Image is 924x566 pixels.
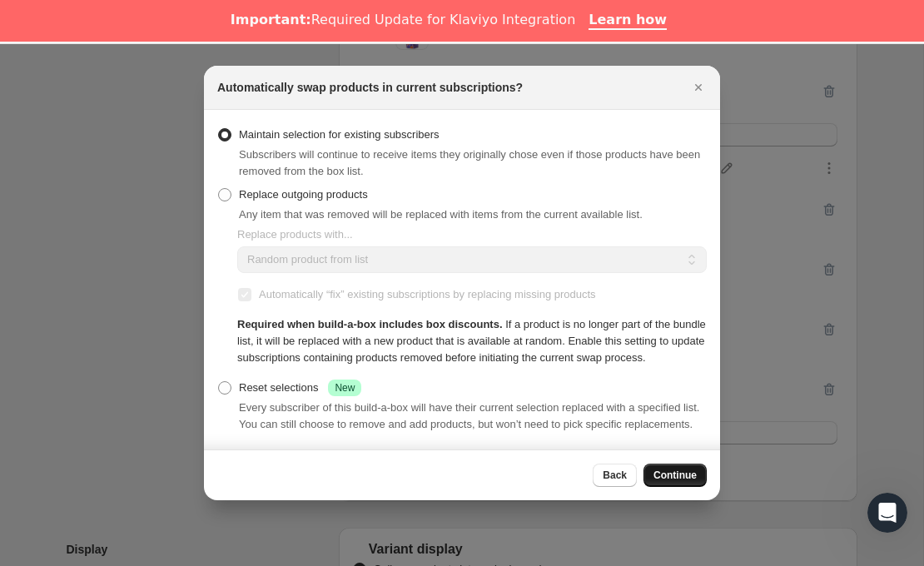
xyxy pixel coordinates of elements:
[239,380,361,396] div: Reset selections
[643,464,707,487] button: Continue
[589,12,667,30] a: Learn how
[239,188,368,201] span: Replace outgoing products
[237,228,353,241] span: Replace products with...
[687,76,710,99] button: Cerrar
[867,493,907,533] iframe: Intercom live chat
[593,464,637,487] button: Back
[653,469,697,482] span: Continue
[239,148,700,177] span: Subscribers will continue to receive items they originally chose even if those products have been...
[217,79,523,96] h2: Automatically swap products in current subscriptions?
[239,401,699,430] span: Every subscriber of this build-a-box will have their current selection replaced with a specified ...
[231,12,311,27] b: Important:
[239,208,643,221] span: Any item that was removed will be replaced with items from the current available list.
[335,381,355,395] span: New
[237,318,503,330] span: Required when build-a-box includes box discounts.
[239,128,440,141] span: Maintain selection for existing subscribers
[237,316,707,366] div: If a product is no longer part of the bundle list, it will be replaced with a new product that is...
[231,12,575,28] div: Required Update for Klaviyo Integration
[259,288,596,300] span: Automatically “fix” existing subscriptions by replacing missing products
[603,469,627,482] span: Back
